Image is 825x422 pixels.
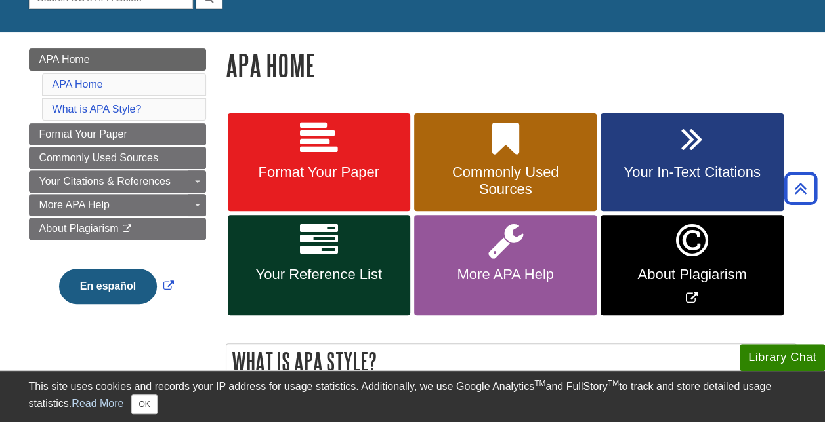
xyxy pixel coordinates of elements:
[131,394,157,414] button: Close
[29,48,206,71] a: APA Home
[226,48,797,82] h1: APA Home
[29,48,206,326] div: Guide Page Menu
[424,164,587,198] span: Commonly Used Sources
[424,266,587,283] span: More APA Help
[226,344,796,379] h2: What is APA Style?
[238,266,400,283] span: Your Reference List
[29,170,206,193] a: Your Citations & References
[238,164,400,181] span: Format Your Paper
[39,152,158,163] span: Commonly Used Sources
[39,128,127,140] span: Format Your Paper
[414,113,597,212] a: Commonly Used Sources
[601,113,783,212] a: Your In-Text Citations
[228,215,410,315] a: Your Reference List
[39,199,110,210] span: More APA Help
[72,398,123,409] a: Read More
[534,379,545,388] sup: TM
[53,79,103,90] a: APA Home
[59,269,157,304] button: En español
[53,104,142,115] a: What is APA Style?
[29,123,206,145] a: Format Your Paper
[29,194,206,216] a: More APA Help
[228,113,410,212] a: Format Your Paper
[56,280,177,292] a: Link opens in new window
[740,344,825,371] button: Library Chat
[780,180,822,197] a: Back to Top
[29,218,206,240] a: About Plagiarism
[29,147,206,169] a: Commonly Used Sources
[39,54,90,65] span: APA Home
[39,223,119,234] span: About Plagiarism
[610,164,773,181] span: Your In-Text Citations
[39,176,171,187] span: Your Citations & References
[121,225,133,233] i: This link opens in a new window
[29,379,797,414] div: This site uses cookies and records your IP address for usage statistics. Additionally, we use Goo...
[608,379,619,388] sup: TM
[610,266,773,283] span: About Plagiarism
[601,215,783,315] a: Link opens in new window
[414,215,597,315] a: More APA Help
